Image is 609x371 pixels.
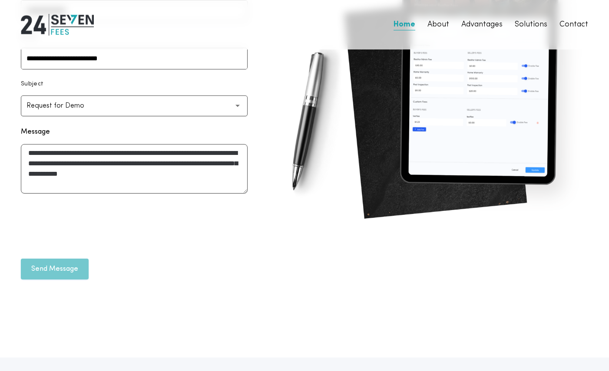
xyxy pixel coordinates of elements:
input: Email [21,48,247,69]
p: Request for Demo [26,101,98,111]
img: 24|Seven Fees Logo [21,14,94,36]
a: About [427,19,449,31]
a: Contact [559,19,588,31]
a: Solutions [515,19,547,31]
a: Advantages [461,19,503,31]
button: Send Message [21,259,89,279]
iframe: reCAPTCHA [21,204,153,238]
textarea: Message [21,144,248,194]
label: Message [21,127,50,137]
button: Request for Demo [21,95,248,116]
a: Home [394,19,415,31]
p: Subject [21,80,43,89]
